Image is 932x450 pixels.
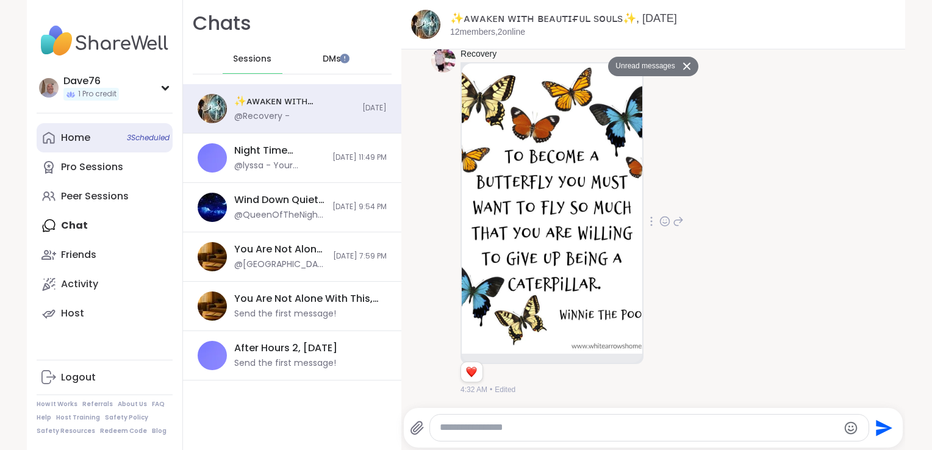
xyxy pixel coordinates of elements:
img: https://sharewell-space-live.sfo3.digitaloceanspaces.com/user-generated/c703a1d2-29a7-4d77-aef4-3... [431,48,456,73]
a: How It Works [37,400,77,409]
span: [DATE] 11:49 PM [332,152,387,163]
span: Sessions [233,53,271,65]
img: ShareWell Nav Logo [37,20,173,62]
a: Home3Scheduled [37,123,173,152]
div: ✨ᴀᴡᴀᴋᴇɴ ᴡɪᴛʜ ʙᴇᴀᴜᴛɪғᴜʟ sᴏᴜʟs✨, [DATE] [234,95,355,108]
div: @[GEOGRAPHIC_DATA] - Thank you everyone! [234,259,326,271]
div: Dave76 [63,74,119,88]
span: • [490,384,492,395]
div: Activity [61,277,98,291]
a: Safety Resources [37,427,95,435]
a: Pro Sessions [37,152,173,182]
div: Host [61,307,84,320]
a: Host [37,299,173,328]
img: ✨ᴀᴡᴀᴋᴇɴ ᴡɪᴛʜ ʙᴇᴀᴜᴛɪғᴜʟ sᴏᴜʟs✨, Sep 06 [198,94,227,123]
button: Reactions: love [465,367,478,377]
div: Logout [61,371,96,384]
button: Send [869,414,897,441]
div: After Hours 2, [DATE] [234,341,337,355]
a: ✨ᴀᴡᴀᴋᴇɴ ᴡɪᴛʜ ʙᴇᴀᴜᴛɪғᴜʟ sᴏᴜʟs✨, [DATE] [450,12,677,24]
a: Host Training [56,413,100,422]
a: Safety Policy [105,413,148,422]
a: Redeem Code [100,427,147,435]
span: [DATE] 9:54 PM [332,202,387,212]
a: Referrals [82,400,113,409]
div: @QueenOfTheNight - yum! [234,209,325,221]
button: Unread messages [608,57,678,76]
div: Wind Down Quiet Body Doubling - [DATE] [234,193,325,207]
a: Help [37,413,51,422]
img: Dave76 [39,78,59,98]
span: [DATE] [362,103,387,113]
div: You Are Not Alone With This, [DATE] [234,292,379,305]
a: Peer Sessions [37,182,173,211]
button: Emoji picker [844,421,858,435]
img: 17571474155921363493455575856395.jpg [462,63,642,354]
img: You Are Not Alone With This, Sep 07 [198,291,227,321]
div: Reaction list [461,362,482,382]
h1: Chats [193,10,251,37]
textarea: Type your message [440,421,838,434]
span: DMs [323,53,341,65]
span: [DATE] 7:59 PM [333,251,387,262]
a: FAQ [152,400,165,409]
img: Night Time Reflection and/or Body Doubling, Sep 05 [198,143,227,173]
img: After Hours 2, Sep 08 [198,341,227,370]
a: Friends [37,240,173,270]
span: 4:32 AM [461,384,487,395]
div: Friends [61,248,96,262]
a: Blog [152,427,167,435]
a: Activity [37,270,173,299]
img: Wind Down Quiet Body Doubling - Tuesday, Sep 02 [198,193,227,222]
div: Send the first message! [234,308,336,320]
div: Pro Sessions [61,160,123,174]
span: 1 Pro credit [78,89,116,99]
img: ✨ᴀᴡᴀᴋᴇɴ ᴡɪᴛʜ ʙᴇᴀᴜᴛɪғᴜʟ sᴏᴜʟs✨, Sep 06 [411,10,440,39]
div: Night Time Reflection and/or Body Doubling, [DATE] [234,144,325,157]
div: Home [61,131,90,145]
div: @lyssa - Your awesome [PERSON_NAME] ! [234,160,325,172]
div: Send the first message! [234,357,336,370]
div: You Are Not Alone With This, [DATE] [234,243,326,256]
iframe: Spotlight [340,54,349,63]
a: Logout [37,363,173,392]
div: @Recovery - [234,110,290,123]
a: Recovery [461,48,496,60]
a: About Us [118,400,147,409]
div: Peer Sessions [61,190,129,203]
img: You Are Not Alone With This, Sep 02 [198,242,227,271]
span: Edited [495,384,515,395]
span: 3 Scheduled [127,133,170,143]
p: 12 members, 2 online [450,26,525,38]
